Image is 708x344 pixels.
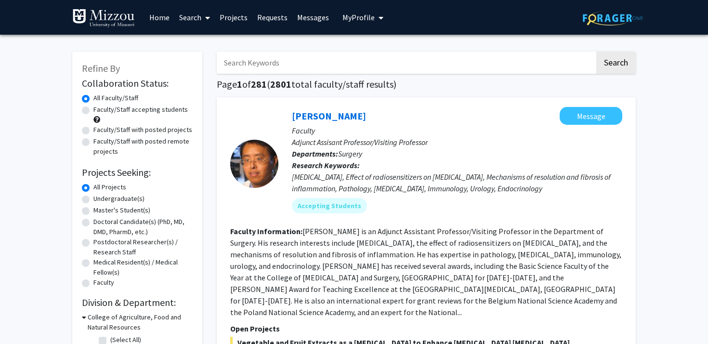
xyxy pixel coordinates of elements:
[215,0,252,34] a: Projects
[560,107,622,125] button: Message Yujiang Fang
[230,226,302,236] b: Faculty Information:
[583,11,643,26] img: ForagerOne Logo
[93,205,150,215] label: Master's Student(s)
[217,52,595,74] input: Search Keywords
[292,149,338,159] b: Departments:
[93,257,193,278] label: Medical Resident(s) / Medical Fellow(s)
[292,160,360,170] b: Research Keywords:
[292,198,367,213] mat-chip: Accepting Students
[174,0,215,34] a: Search
[93,125,192,135] label: Faculty/Staff with posted projects
[252,0,292,34] a: Requests
[237,78,242,90] span: 1
[292,125,622,136] p: Faculty
[93,105,188,115] label: Faculty/Staff accepting students
[292,110,366,122] a: [PERSON_NAME]
[88,312,193,332] h3: College of Agriculture, Food and Natural Resources
[82,78,193,89] h2: Collaboration Status:
[342,13,375,22] span: My Profile
[93,194,144,204] label: Undergraduate(s)
[251,78,267,90] span: 281
[93,93,138,103] label: All Faculty/Staff
[292,171,622,194] div: [MEDICAL_DATA], Effect of radiosensitizers on [MEDICAL_DATA], Mechanisms of resolution and fibros...
[82,297,193,308] h2: Division & Department:
[596,52,636,74] button: Search
[338,149,362,159] span: Surgery
[93,217,193,237] label: Doctoral Candidate(s) (PhD, MD, DMD, PharmD, etc.)
[7,301,41,337] iframe: Chat
[292,136,622,148] p: Adjunct Assisant Professor/Visiting Professor
[82,62,120,74] span: Refine By
[230,323,622,334] p: Open Projects
[93,278,114,288] label: Faculty
[93,136,193,157] label: Faculty/Staff with posted remote projects
[72,9,135,28] img: University of Missouri Logo
[93,237,193,257] label: Postdoctoral Researcher(s) / Research Staff
[230,226,621,317] fg-read-more: [PERSON_NAME] is an Adjunct Assistant Professor/Visiting Professor in the Department of Surgery. ...
[270,78,291,90] span: 2801
[217,79,636,90] h1: Page of ( total faculty/staff results)
[82,167,193,178] h2: Projects Seeking:
[93,182,126,192] label: All Projects
[292,0,334,34] a: Messages
[144,0,174,34] a: Home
